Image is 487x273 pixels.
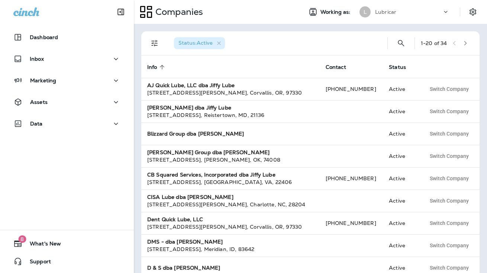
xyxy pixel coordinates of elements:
[147,149,270,156] strong: [PERSON_NAME] Group dba [PERSON_NAME]
[426,106,473,117] button: Switch Company
[7,30,126,45] button: Dashboard
[7,254,126,269] button: Support
[7,73,126,88] button: Marketing
[383,167,419,190] td: Active
[30,56,44,62] p: Inbox
[426,240,473,251] button: Switch Company
[430,198,469,203] span: Switch Company
[430,109,469,114] span: Switch Company
[18,235,26,243] span: 8
[394,36,409,51] button: Search Companies
[7,51,126,66] button: Inbox
[326,64,346,70] span: Contact
[430,153,469,159] span: Switch Company
[430,131,469,136] span: Switch Company
[466,5,480,19] button: Settings
[147,89,314,96] div: [STREET_ADDRESS][PERSON_NAME] , Corvallis , OR , 97330
[152,6,203,18] p: Companies
[147,111,314,119] div: [STREET_ADDRESS] , Reistertown , MD , 21136
[147,238,223,245] strong: DMS - dba [PERSON_NAME]
[430,86,469,92] span: Switch Company
[147,171,275,178] strong: CB Squared Services, Incorporated dba Jiffy Lube
[147,216,203,223] strong: Dent Quick Lube, LLC
[359,6,371,18] div: L
[30,121,43,127] p: Data
[22,258,51,267] span: Support
[30,99,48,105] p: Assets
[430,243,469,248] span: Switch Company
[147,156,314,164] div: [STREET_ADDRESS] , [PERSON_NAME] , OK , 74008
[110,4,131,19] button: Collapse Sidebar
[389,64,406,70] span: Status
[147,201,314,208] div: [STREET_ADDRESS][PERSON_NAME] , Charlotte , NC , 28204
[147,223,314,231] div: [STREET_ADDRESS][PERSON_NAME] , Corvallis , OR , 97330
[383,234,419,257] td: Active
[426,128,473,139] button: Switch Company
[174,37,225,49] div: Status:Active
[383,145,419,167] td: Active
[383,123,419,145] td: Active
[430,220,469,226] span: Switch Company
[147,64,167,70] span: Info
[389,64,416,70] span: Status
[430,265,469,270] span: Switch Company
[7,116,126,131] button: Data
[30,77,56,83] p: Marketing
[147,264,220,271] strong: D & S dba [PERSON_NAME]
[147,64,157,70] span: Info
[147,130,244,137] strong: Blizzard Group dba [PERSON_NAME]
[426,218,473,229] button: Switch Company
[426,150,473,162] button: Switch Company
[375,9,396,15] p: Lubricar
[7,95,126,109] button: Assets
[147,82,235,89] strong: AJ Quick Lube, LLC dba Jiffy Lube
[383,212,419,234] td: Active
[178,39,213,46] span: Status : Active
[22,241,61,250] span: What's New
[147,36,162,51] button: Filters
[383,78,419,100] td: Active
[320,167,383,190] td: [PHONE_NUMBER]
[426,173,473,184] button: Switch Company
[320,212,383,234] td: [PHONE_NUMBER]
[326,64,356,70] span: Contact
[147,194,233,200] strong: CISA Lube dba [PERSON_NAME]
[426,83,473,95] button: Switch Company
[320,78,383,100] td: [PHONE_NUMBER]
[7,236,126,251] button: 8What's New
[147,104,231,111] strong: [PERSON_NAME] dba Jiffy Lube
[147,245,314,253] div: [STREET_ADDRESS] , Meridian , ID , 83642
[421,40,447,46] div: 1 - 20 of 34
[383,190,419,212] td: Active
[430,176,469,181] span: Switch Company
[383,100,419,123] td: Active
[30,34,58,40] p: Dashboard
[320,9,352,15] span: Working as:
[426,195,473,206] button: Switch Company
[147,178,314,186] div: [STREET_ADDRESS] , [GEOGRAPHIC_DATA] , VA , 22406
